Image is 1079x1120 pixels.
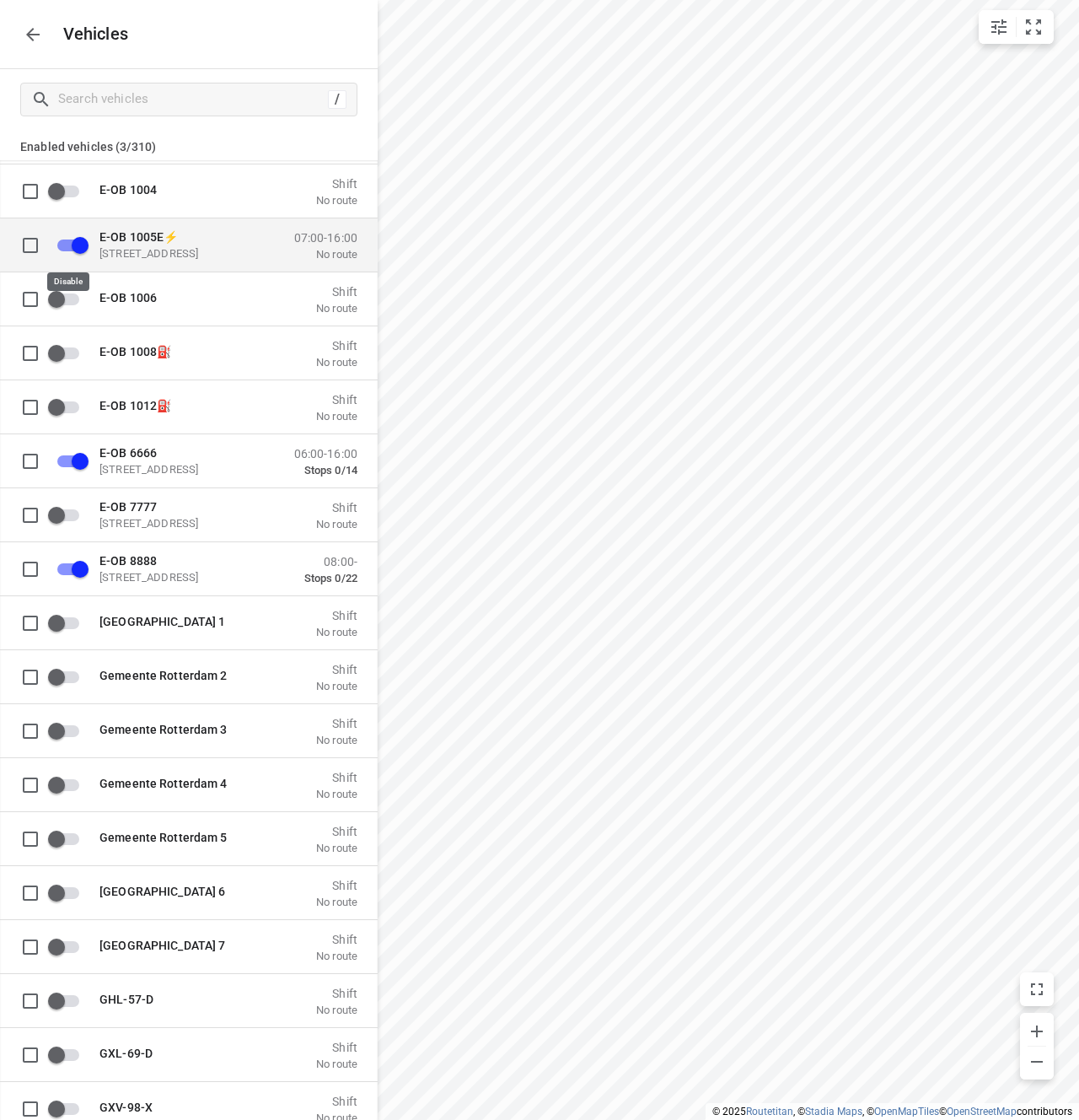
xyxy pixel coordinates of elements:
[316,1057,357,1070] p: No route
[99,344,171,358] span: E-OB 1008⛽️
[294,230,357,244] p: 07:00-16:00
[47,444,89,477] span: Disable
[947,1106,1017,1117] a: OpenStreetMap
[47,822,89,854] span: Enable
[1017,10,1050,44] button: Fit zoom
[99,516,268,530] p: [STREET_ADDRESS]
[316,824,357,837] p: Shift
[99,1100,153,1113] span: GXV-98-X
[304,571,357,584] p: Stops 0/22
[47,283,89,315] span: Enable
[294,463,357,477] p: Stops 0/14
[316,733,357,746] p: No route
[316,625,357,638] p: No route
[316,787,357,800] p: No route
[316,500,357,514] p: Shift
[316,517,357,530] p: No route
[47,660,89,692] span: Enable
[316,662,357,676] p: Shift
[316,949,357,962] p: No route
[316,932,357,945] p: Shift
[316,679,357,692] p: No route
[316,986,357,999] p: Shift
[99,182,157,196] span: E-OB 1004
[99,1046,153,1059] span: GXL-69-D
[99,776,228,789] span: Gemeente Rotterdam 4
[316,608,357,622] p: Shift
[99,462,268,476] p: [STREET_ADDRESS]
[316,392,357,406] p: Shift
[316,338,357,352] p: Shift
[47,1038,89,1070] span: Enable
[99,246,268,260] p: [STREET_ADDRESS]
[47,984,89,1016] span: Enable
[47,552,89,584] span: Disable
[316,409,357,423] p: No route
[47,337,89,369] span: Enable
[58,86,328,112] input: Search vehicles
[316,193,357,207] p: No route
[99,992,153,1005] span: GHL-57-D
[99,938,226,951] span: [GEOGRAPHIC_DATA] 7
[328,90,346,109] div: /
[316,1003,357,1016] p: No route
[99,722,228,735] span: Gemeente Rotterdam 3
[99,398,171,412] span: E-OB 1012⛽️
[99,290,157,304] span: E-OB 1006
[50,24,129,44] p: Vehicles
[47,768,89,800] span: Enable
[99,668,228,681] span: Gemeente Rotterdam 2
[99,553,157,567] span: E-OB 8888
[47,876,89,908] span: Enable
[316,878,357,891] p: Shift
[47,606,89,638] span: Enable
[304,554,357,568] p: 08:00-
[99,445,157,459] span: E-OB 6666
[99,499,157,513] span: E-OB 7777
[99,884,226,897] span: [GEOGRAPHIC_DATA] 6
[316,355,357,369] p: No route
[47,498,89,530] span: Enable
[47,390,89,423] span: Enable
[712,1106,1072,1117] li: © 2025 , © , © © contributors
[805,1106,862,1117] a: Stadia Maps
[316,301,357,315] p: No route
[316,1040,357,1053] p: Shift
[316,841,357,854] p: No route
[99,614,226,627] span: [GEOGRAPHIC_DATA] 1
[316,716,357,730] p: Shift
[99,229,178,243] span: E-OB 1005E⚡
[47,714,89,746] span: Enable
[982,10,1016,44] button: Map settings
[746,1106,793,1117] a: Routetitan
[979,10,1054,44] div: small contained button group
[99,570,268,584] p: [STREET_ADDRESS]
[316,895,357,908] p: No route
[47,930,89,962] span: Enable
[316,1094,357,1107] p: Shift
[316,176,357,190] p: Shift
[316,770,357,783] p: Shift
[294,446,357,460] p: 06:00-16:00
[874,1106,939,1117] a: OpenMapTiles
[316,284,357,298] p: Shift
[294,247,357,261] p: No route
[99,830,228,843] span: Gemeente Rotterdam 5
